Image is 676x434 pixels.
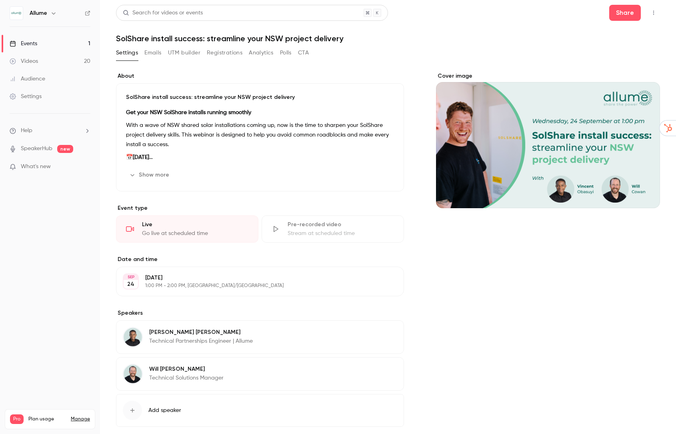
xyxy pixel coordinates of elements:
p: Event type [116,204,404,212]
button: Polls [280,46,292,59]
p: 24 [127,280,134,288]
button: Settings [116,46,138,59]
div: Will CowanWill [PERSON_NAME]Technical Solutions Manager [116,357,404,391]
p: Will [PERSON_NAME] [149,365,224,373]
label: Date and time [116,255,404,263]
div: Go live at scheduled time [142,229,248,237]
a: SpeakerHub [21,145,52,153]
p: [DATE] [145,274,362,282]
span: Add speaker [148,406,181,414]
label: About [116,72,404,80]
div: Pre-recorded videoStream at scheduled time [262,215,404,243]
img: Will Cowan [123,364,142,384]
div: LiveGo live at scheduled time [116,215,258,243]
p: With a wave of NSW shared solar installations coming up, now is the time to sharpen your SolShare... [126,121,394,149]
a: Manage [71,416,90,422]
strong: [DATE] [133,155,153,160]
p: Technical Partnerships Engineer | Allume [149,337,253,345]
button: Registrations [207,46,242,59]
button: Show more [126,169,174,181]
h6: Allume [30,9,47,17]
p: 📅 [126,153,394,162]
label: Speakers [116,309,404,317]
p: 1:00 PM - 2:00 PM, [GEOGRAPHIC_DATA]/[GEOGRAPHIC_DATA] [145,283,362,289]
div: Audience [10,75,45,83]
img: Vincent Obasuyi [123,328,142,347]
div: Vincent Obasuyi[PERSON_NAME] [PERSON_NAME]Technical Partnerships Engineer | Allume [116,320,404,354]
button: Emails [144,46,161,59]
div: Settings [10,92,42,100]
button: Share [609,5,641,21]
span: new [57,145,73,153]
section: Cover image [436,72,660,208]
label: Cover image [436,72,660,80]
h1: SolShare install success: streamline your NSW project delivery [116,34,660,43]
div: Pre-recorded video [288,221,394,229]
button: CTA [298,46,309,59]
p: [PERSON_NAME] [PERSON_NAME] [149,328,253,336]
p: Technical Solutions Manager [149,374,224,382]
button: Analytics [249,46,274,59]
span: What's new [21,163,51,171]
div: Events [10,40,37,48]
span: Plan usage [28,416,66,422]
button: Add speaker [116,394,404,427]
img: Allume [10,7,23,20]
p: SolShare install success: streamline your NSW project delivery [126,93,394,101]
span: Help [21,127,32,135]
li: help-dropdown-opener [10,127,90,135]
div: Videos [10,57,38,65]
strong: Get your NSW SolShare installs running smoothly [126,110,251,115]
div: Search for videos or events [123,9,203,17]
div: Stream at scheduled time [288,229,394,237]
div: Live [142,221,248,229]
iframe: Noticeable Trigger [81,163,90,171]
div: SEP [124,274,138,280]
button: UTM builder [168,46,200,59]
span: Pro [10,414,24,424]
